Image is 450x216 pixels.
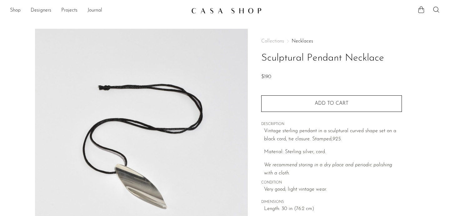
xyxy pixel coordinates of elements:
span: DIMENSIONS [261,199,402,205]
p: Material: Sterling silver, cord. [264,148,402,156]
h1: Sculptural Pendant Necklace [261,50,402,66]
nav: Desktop navigation [10,5,186,16]
a: Journal [87,7,102,15]
a: Shop [10,7,21,15]
a: Designers [31,7,51,15]
span: Length: 30 in (76.2 cm) [264,205,402,213]
p: Vintage sterling pendant in a sculptural curved shape set on a black cord, tie closure. Stamped, [264,127,402,143]
i: We recommend storing in a dry place and periodic polishing with a cloth. [264,163,392,176]
button: Add to cart [261,95,402,112]
nav: Breadcrumbs [261,39,402,44]
span: Collections [261,39,284,44]
em: 925. [332,137,342,142]
span: $190 [261,74,271,79]
a: Projects [61,7,77,15]
a: Necklaces [292,39,313,44]
ul: NEW HEADER MENU [10,5,186,16]
span: Very good; light vintage wear. [264,186,402,194]
span: Add to cart [315,101,348,106]
span: DESCRIPTION [261,122,402,127]
span: CONDITION [261,180,402,186]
